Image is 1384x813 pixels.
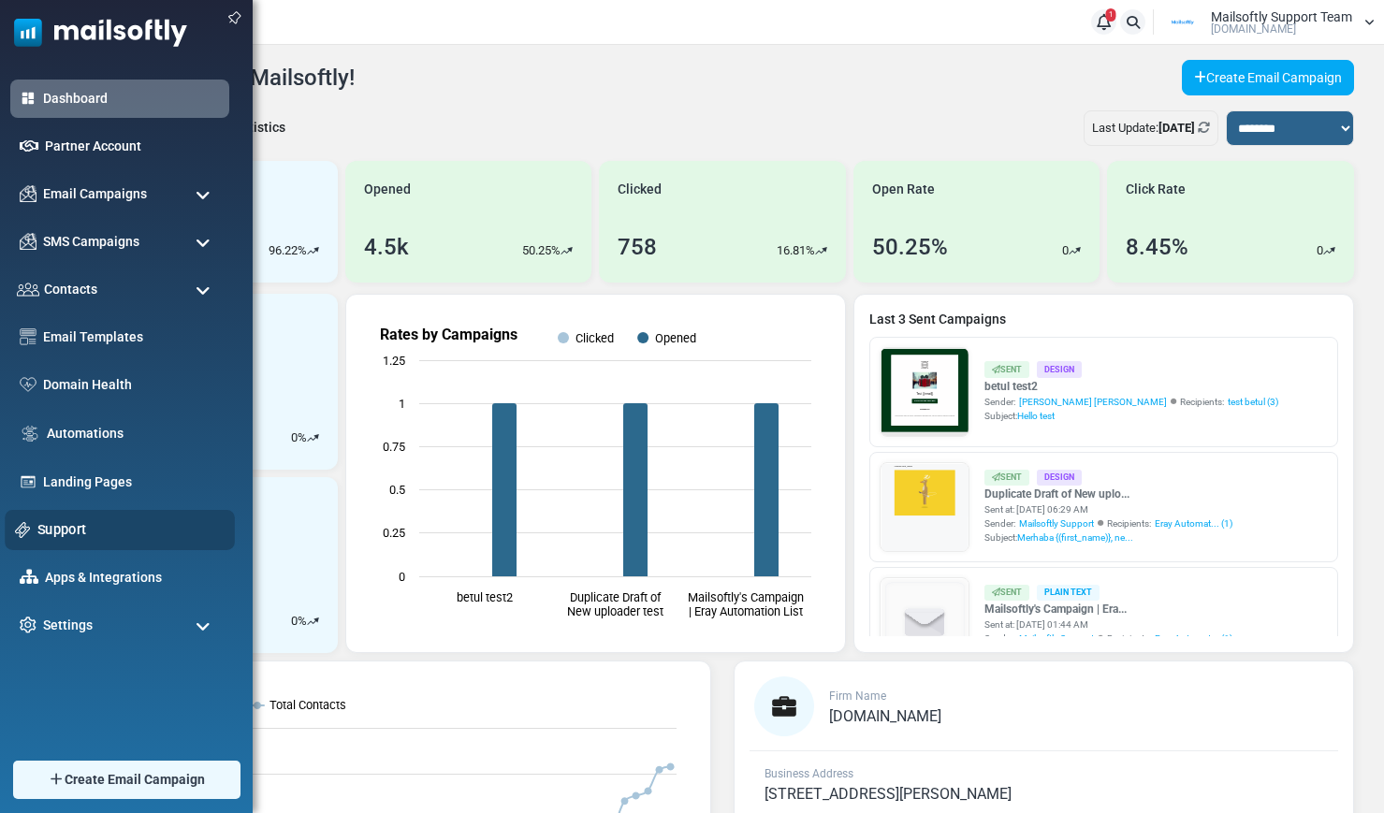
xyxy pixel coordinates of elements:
[380,326,517,343] text: Rates by Campaigns
[829,709,941,724] a: [DOMAIN_NAME]
[291,428,298,447] p: 0
[1037,470,1082,486] div: Design
[383,354,405,368] text: 1.25
[287,443,358,458] strong: Follow Us
[43,184,147,204] span: Email Campaigns
[984,395,1278,409] div: Sender: Recipients:
[984,601,1232,617] a: Mailsoftly's Campaign | Era...
[43,616,93,635] span: Settings
[1126,180,1186,199] span: Click Rate
[984,486,1232,502] a: Duplicate Draft of New uplo...
[1106,8,1116,22] span: 1
[567,590,663,618] text: Duplicate Draft of New uploader test
[1062,241,1069,260] p: 0
[984,470,1029,486] div: Sent
[765,767,853,780] span: Business Address
[984,502,1232,516] div: Sent at: [DATE] 06:29 AM
[45,568,220,588] a: Apps & Integrations
[20,473,36,490] img: landing_pages.svg
[618,180,662,199] span: Clicked
[984,632,1232,646] div: Sender: Recipients:
[98,491,547,509] p: Lorem ipsum dolor sit amet, consectetur adipiscing elit, sed do eiusmod tempor incididunt
[984,530,1232,544] div: Subject:
[765,785,1012,803] span: [STREET_ADDRESS][PERSON_NAME]
[1091,9,1116,35] a: 1
[291,428,319,447] div: %
[984,585,1029,601] div: Sent
[1211,10,1352,23] span: Mailsoftly Support Team
[984,409,1278,423] div: Subject:
[43,472,220,492] a: Landing Pages
[20,328,36,345] img: email-templates-icon.svg
[1019,395,1167,409] span: [PERSON_NAME] [PERSON_NAME]
[655,331,696,345] text: Opened
[98,9,547,28] p: Merhaba {(first_name)}
[291,612,319,631] div: %
[84,325,561,354] h1: Test {(email)}
[1317,241,1323,260] p: 0
[1017,532,1133,543] span: Merhaba {(first_name)}, ne...
[389,483,405,497] text: 0.5
[1159,8,1375,36] a: User Logo Mailsoftly Support Team [DOMAIN_NAME]
[829,707,941,725] span: [DOMAIN_NAME]
[43,327,220,347] a: Email Templates
[872,230,948,264] div: 50.25%
[1019,632,1094,646] span: Mailsoftly Support
[45,137,220,156] a: Partner Account
[364,230,409,264] div: 4.5k
[881,579,968,666] img: empty-draft-icon2.svg
[270,698,346,712] text: Total Contacts
[17,283,39,296] img: contacts-icon.svg
[43,232,139,252] span: SMS Campaigns
[872,180,935,199] span: Open Rate
[65,770,205,790] span: Create Email Campaign
[1037,361,1082,377] div: Design
[618,230,657,264] div: 758
[364,180,411,199] span: Opened
[20,90,36,107] img: dashboard-icon-active.svg
[1155,516,1232,530] a: Eray Automat... (1)
[20,233,36,250] img: campaigns-icon.png
[47,424,220,443] a: Automations
[1126,230,1188,264] div: 8.45%
[456,590,512,604] text: betul test2
[1198,121,1210,135] a: Refresh Stats
[246,381,401,396] strong: Shop Now and Save Big!
[15,522,31,538] img: support-icon.svg
[984,617,1232,632] div: Sent at: [DATE] 01:44 AM
[777,241,815,260] p: 16.81%
[1159,8,1206,36] img: User Logo
[1084,110,1218,146] div: Last Update:
[399,397,405,411] text: 1
[269,241,307,260] p: 96.22%
[1228,395,1278,409] a: test betul (3)
[43,89,220,109] a: Dashboard
[829,690,886,703] span: Firm Name
[43,375,220,395] a: Domain Health
[20,617,36,633] img: settings-icon.svg
[1158,121,1195,135] b: [DATE]
[984,361,1029,377] div: Sent
[227,371,419,406] a: Shop Now and Save Big!
[1182,60,1354,95] a: Create Email Campaign
[20,185,36,202] img: campaigns-icon.png
[984,516,1232,530] div: Sender: Recipients:
[44,280,97,299] span: Contacts
[575,331,614,345] text: Clicked
[1155,632,1232,646] a: Eray Automat... (1)
[1211,23,1296,35] span: [DOMAIN_NAME]
[1019,516,1094,530] span: Mailsoftly Support
[361,310,830,637] svg: Rates by Campaigns
[20,423,40,444] img: workflow.svg
[522,241,561,260] p: 50.25%
[383,526,405,540] text: 0.25
[399,570,405,584] text: 0
[984,378,1278,395] a: betul test2
[383,440,405,454] text: 0.75
[869,310,1338,329] a: Last 3 Sent Campaigns
[1037,585,1100,601] div: Plain Text
[688,590,804,618] text: Mailsoftly's Campaign | Eray Automation List
[1017,411,1055,421] span: Hello test
[37,519,225,540] a: Support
